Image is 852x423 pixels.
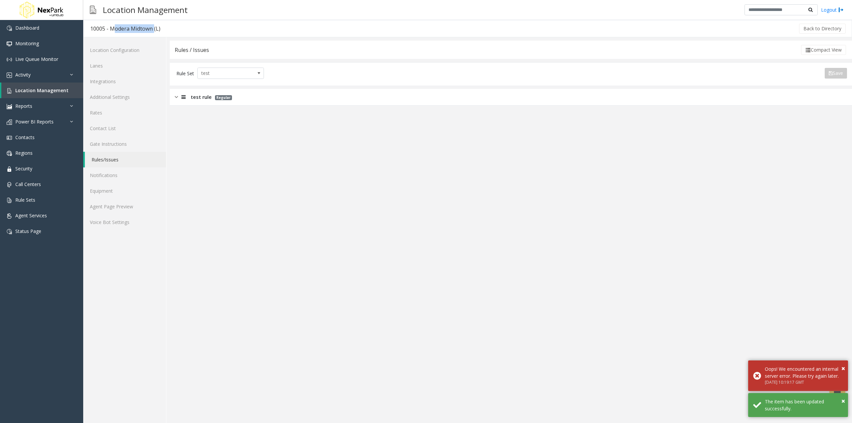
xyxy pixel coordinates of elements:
span: Activity [15,72,31,78]
span: Location Management [15,87,69,94]
a: Notifications [83,167,166,183]
span: Call Centers [15,181,41,187]
span: Power BI Reports [15,118,54,125]
img: 'icon' [7,213,12,219]
span: Reports [15,103,32,109]
span: Monitoring [15,40,39,47]
a: Equipment [83,183,166,199]
button: Close [841,363,845,373]
span: Status Page [15,228,41,234]
img: 'icon' [7,229,12,234]
img: 'icon' [7,182,12,187]
button: Back to Directory [799,24,846,34]
span: Regions [15,150,33,156]
a: Location Management [1,83,83,98]
button: Save [825,68,847,79]
img: 'icon' [7,88,12,94]
div: Oops! We encountered an internal server error. Please try again later. [765,365,843,379]
span: × [841,396,845,405]
button: Close [841,396,845,406]
img: 'icon' [7,41,12,47]
a: Lanes [83,58,166,74]
div: 10005 - Modera Midtown (L) [90,24,160,33]
img: 'icon' [7,26,12,31]
a: Gate Instructions [83,136,166,152]
a: Rates [83,105,166,120]
span: Live Queue Monitor [15,56,58,62]
button: Compact View [801,45,846,55]
span: Security [15,165,32,172]
span: × [841,364,845,373]
a: Logout [821,6,844,13]
img: closed [175,93,178,101]
a: Contact List [83,120,166,136]
a: Additional Settings [83,89,166,105]
img: pageIcon [90,2,96,18]
span: test [198,68,250,79]
a: Voice Bot Settings [83,214,166,230]
span: Rule Sets [15,197,35,203]
span: Agent Services [15,212,47,219]
div: Rules / Issues [175,46,209,54]
a: Location Configuration [83,42,166,58]
img: 'icon' [7,73,12,78]
a: Rules/Issues [85,152,166,167]
a: Agent Page Preview [83,199,166,214]
span: Contacts [15,134,35,140]
img: 'icon' [7,166,12,172]
span: Regular [215,95,232,100]
img: 'icon' [7,135,12,140]
img: 'icon' [7,198,12,203]
img: 'icon' [7,57,12,62]
img: 'icon' [7,104,12,109]
img: logout [838,6,844,13]
img: 'icon' [7,119,12,125]
div: Rule Set [176,68,194,79]
div: [DATE] 10:19:17 GMT [765,379,843,385]
span: test rule [191,93,212,101]
span: Dashboard [15,25,39,31]
img: 'icon' [7,151,12,156]
div: The item has been updated successfully. [765,398,843,412]
a: Integrations [83,74,166,89]
h3: Location Management [100,2,191,18]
